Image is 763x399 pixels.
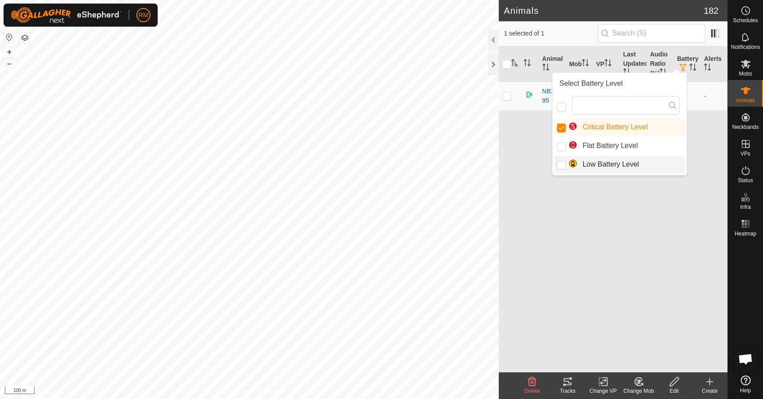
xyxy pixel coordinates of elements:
[568,140,638,151] span: Flat Battery Level
[733,18,758,23] span: Schedules
[731,44,760,50] span: Notifications
[700,46,727,82] th: Alerts
[700,82,727,110] td: -
[554,137,685,155] li: Flat Battery Level
[139,11,148,20] span: RM
[704,65,711,72] p-sorticon: Activate to sort
[20,32,30,43] button: Map Layers
[739,71,752,76] span: Mobs
[689,65,696,72] p-sorticon: Activate to sort
[4,58,15,69] button: –
[740,151,750,156] span: VPs
[214,387,247,395] a: Privacy Policy
[258,387,284,395] a: Contact Us
[656,387,692,395] div: Edit
[524,60,531,68] p-sorticon: Activate to sort
[740,388,751,393] span: Help
[732,124,759,130] span: Neckbands
[623,70,630,77] p-sorticon: Activate to sort
[598,24,705,43] input: Search (S)
[692,387,727,395] div: Create
[592,46,620,82] th: VP
[620,46,647,82] th: Last Updated
[524,89,534,100] img: returning on
[539,46,566,82] th: Animal
[504,29,598,38] span: 1 selected of 1
[542,87,562,105] span: NB14595
[4,32,15,43] button: Reset Map
[704,4,719,17] span: 182
[511,60,518,68] p-sorticon: Activate to sort
[4,47,15,57] button: +
[736,98,755,103] span: Animals
[585,387,621,395] div: Change VP
[738,178,753,183] span: Status
[740,204,751,210] span: Infra
[647,46,674,82] th: Audio Ratio (%)
[542,65,549,72] p-sorticon: Activate to sort
[504,5,704,16] h2: Animals
[582,60,589,68] p-sorticon: Activate to sort
[554,118,685,136] li: Critical Battery Level
[568,159,639,170] span: Low Battery Level
[621,387,656,395] div: Change Mob
[565,46,592,82] th: Mob
[728,372,763,397] a: Help
[554,156,685,173] li: Low Battery Level
[735,231,756,236] span: Heatmap
[732,346,759,372] div: Open chat
[604,60,612,68] p-sorticon: Activate to sort
[525,388,540,394] span: Delete
[660,70,667,77] p-sorticon: Activate to sort
[554,75,685,92] div: Select Battery Level
[550,387,585,395] div: Tracks
[568,122,648,132] span: Critical Battery Level
[11,7,122,23] img: Gallagher Logo
[673,46,700,82] th: Battery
